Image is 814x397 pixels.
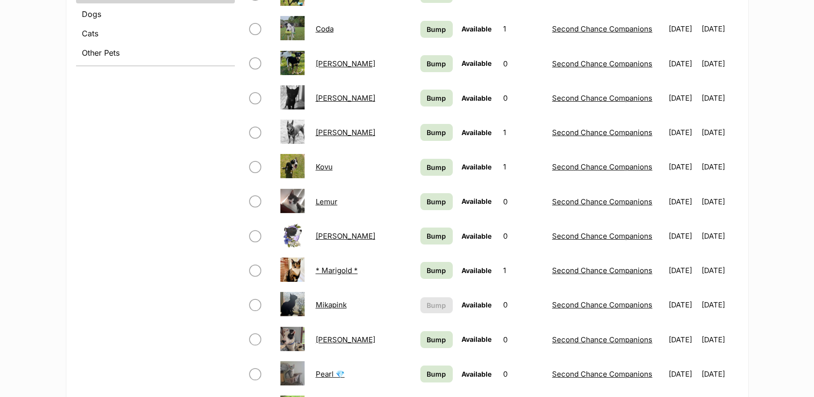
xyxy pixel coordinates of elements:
a: Second Chance Companions [552,197,652,206]
span: Available [461,335,491,343]
a: Lemur [316,197,338,206]
td: [DATE] [665,357,701,391]
a: Bump [420,366,453,382]
span: Available [461,163,491,171]
td: [DATE] [702,116,737,149]
td: 0 [499,323,548,356]
td: [DATE] [702,323,737,356]
td: [DATE] [702,150,737,183]
td: 0 [499,288,548,321]
a: [PERSON_NAME] [316,128,375,137]
td: [DATE] [702,357,737,391]
span: Bump [427,93,446,103]
a: Pearl 💎 [316,369,345,379]
a: Second Chance Companions [552,231,652,241]
span: Available [461,266,491,275]
a: Second Chance Companions [552,369,652,379]
span: Available [461,59,491,67]
span: Bump [427,24,446,34]
a: [PERSON_NAME] [316,335,375,344]
span: Available [461,301,491,309]
span: Bump [427,265,446,275]
a: Second Chance Companions [552,128,652,137]
a: Second Chance Companions [552,24,652,33]
td: [DATE] [665,219,701,253]
td: [DATE] [702,47,737,80]
td: [DATE] [665,185,701,218]
a: Bump [420,21,453,38]
td: [DATE] [702,81,737,115]
a: Bump [420,331,453,348]
span: Bump [427,231,446,241]
a: Bump [420,193,453,210]
td: 0 [499,357,548,391]
td: [DATE] [665,12,701,46]
a: Coda [316,24,334,33]
a: Second Chance Companions [552,93,652,103]
a: Mikapink [316,300,347,309]
td: [DATE] [702,288,737,321]
td: 1 [499,116,548,149]
td: [DATE] [665,288,701,321]
td: 0 [499,219,548,253]
td: 0 [499,185,548,218]
td: [DATE] [665,116,701,149]
td: [DATE] [665,254,701,287]
td: 0 [499,47,548,80]
a: [PERSON_NAME] [316,93,375,103]
span: Bump [427,127,446,137]
span: Bump [427,59,446,69]
span: Available [461,128,491,137]
a: Bump [420,159,453,176]
span: Available [461,197,491,205]
td: [DATE] [665,47,701,80]
button: Bump [420,297,453,313]
td: [DATE] [702,185,737,218]
a: Second Chance Companions [552,335,652,344]
td: [DATE] [665,323,701,356]
a: Bump [420,228,453,244]
a: [PERSON_NAME] [316,59,375,68]
a: Bump [420,124,453,141]
span: Bump [427,369,446,379]
a: Other Pets [76,44,235,61]
a: Cats [76,25,235,42]
a: Second Chance Companions [552,59,652,68]
a: Dogs [76,5,235,23]
td: [DATE] [702,254,737,287]
td: [DATE] [702,12,737,46]
td: 0 [499,81,548,115]
a: [PERSON_NAME] [316,231,375,241]
span: Bump [427,300,446,310]
a: Bump [420,55,453,72]
a: Second Chance Companions [552,266,652,275]
span: Bump [427,162,446,172]
td: 1 [499,254,548,287]
a: * Marigold * [316,266,358,275]
a: Second Chance Companions [552,300,652,309]
a: Kovu [316,162,333,171]
td: [DATE] [665,150,701,183]
a: Bump [420,90,453,107]
span: Available [461,232,491,240]
a: Second Chance Companions [552,162,652,171]
td: 1 [499,12,548,46]
span: Available [461,370,491,378]
td: 1 [499,150,548,183]
span: Available [461,25,491,33]
a: Bump [420,262,453,279]
td: [DATE] [665,81,701,115]
td: [DATE] [702,219,737,253]
span: Bump [427,335,446,345]
span: Available [461,94,491,102]
span: Bump [427,197,446,207]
